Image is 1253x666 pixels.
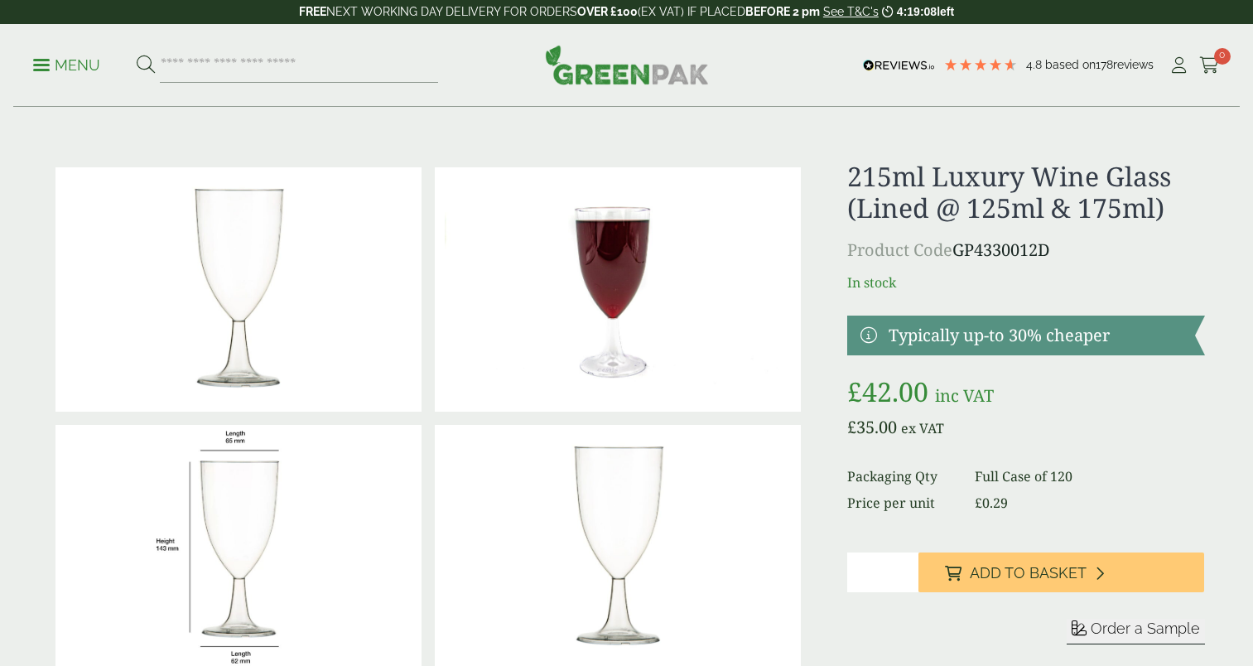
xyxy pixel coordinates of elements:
[1045,58,1096,71] span: Based on
[975,466,1205,486] dd: Full Case of 120
[435,167,801,412] img: IMG_5385 2
[847,416,897,438] bdi: 35.00
[847,416,856,438] span: £
[863,60,935,71] img: REVIEWS.io
[1199,53,1220,78] a: 0
[847,374,862,409] span: £
[847,374,928,409] bdi: 42.00
[847,161,1204,224] h1: 215ml Luxury Wine Glass (Lined @ 125ml & 175ml)
[299,5,326,18] strong: FREE
[33,55,100,75] p: Menu
[943,57,1018,72] div: 4.78 Stars
[1199,57,1220,74] i: Cart
[1067,619,1205,644] button: Order a Sample
[745,5,820,18] strong: BEFORE 2 pm
[918,553,1204,592] button: Add to Basket
[1091,620,1200,637] span: Order a Sample
[975,494,1008,512] bdi: 0.29
[33,55,100,72] a: Menu
[1214,48,1231,65] span: 0
[55,167,422,412] img: 215ml Luxury Wine Glass (Lined @ 125ml & 175ml) 0
[577,5,638,18] strong: OVER £100
[847,239,952,261] span: Product Code
[847,273,1204,292] p: In stock
[937,5,954,18] span: left
[1096,58,1113,71] span: 178
[935,384,994,407] span: inc VAT
[970,564,1087,582] span: Add to Basket
[975,494,982,512] span: £
[1026,58,1045,71] span: 4.8
[1169,57,1189,74] i: My Account
[847,466,954,486] dt: Packaging Qty
[901,419,944,437] span: ex VAT
[847,493,954,513] dt: Price per unit
[823,5,879,18] a: See T&C's
[897,5,937,18] span: 4:19:08
[545,45,709,84] img: GreenPak Supplies
[1113,58,1154,71] span: reviews
[847,238,1204,263] p: GP4330012D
